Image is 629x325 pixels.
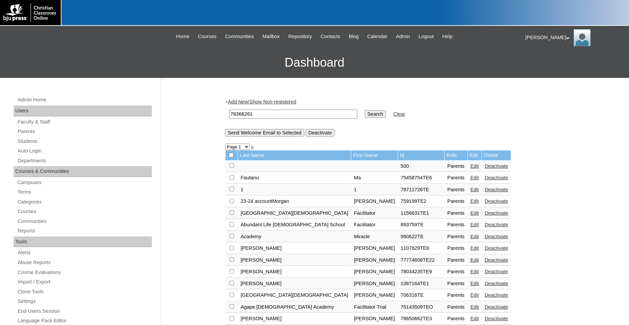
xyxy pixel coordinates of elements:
[17,316,152,325] a: Language Pack Editor
[485,234,508,239] a: Deactivate
[351,196,398,207] td: [PERSON_NAME]
[398,231,445,243] td: 990622TE
[249,99,296,104] a: Show Non-registered
[470,222,479,227] a: Edit
[238,302,351,313] td: Agape [DEMOGRAPHIC_DATA] Academy
[238,219,351,231] td: Abundant Life [DEMOGRAPHIC_DATA] School
[439,33,456,40] a: Help
[470,175,479,180] a: Edit
[445,243,467,254] td: Parents
[445,231,467,243] td: Parents
[306,129,335,136] input: Deactivate
[238,172,351,184] td: Fautanu
[17,248,152,257] a: Alerts
[351,150,398,160] td: First Name
[251,144,254,149] a: »
[364,33,391,40] a: Calendar
[470,257,479,263] a: Edit
[398,278,445,290] td: 1387164TE1
[238,150,351,160] td: Last Name
[17,127,152,136] a: Parents
[485,281,508,286] a: Deactivate
[574,29,591,46] img: Jonelle Rodriguez
[485,304,508,310] a: Deactivate
[445,161,467,172] td: Parents
[470,198,479,204] a: Edit
[398,266,445,278] td: 78034235TE9
[470,281,479,286] a: Edit
[14,105,152,116] div: Users
[351,255,398,266] td: [PERSON_NAME]
[398,219,445,231] td: 893759TE
[445,196,467,207] td: Parents
[398,161,445,172] td: 500
[351,231,398,243] td: Miracle
[351,290,398,301] td: [PERSON_NAME]
[17,217,152,226] a: Communities
[17,188,152,196] a: Terms
[228,99,248,104] a: Add New
[351,208,398,219] td: Facilitator
[485,257,508,263] a: Deactivate
[238,290,351,301] td: [GEOGRAPHIC_DATA][DEMOGRAPHIC_DATA]
[351,184,398,196] td: 1
[288,33,312,40] span: Repository
[485,316,508,321] a: Deactivate
[445,313,467,325] td: Parents
[198,33,217,40] span: Courses
[351,313,398,325] td: [PERSON_NAME]
[470,316,479,321] a: Edit
[398,313,445,325] td: 78650662TE3
[470,187,479,192] a: Edit
[470,163,479,169] a: Edit
[470,269,479,274] a: Edit
[351,219,398,231] td: Facilitator
[398,184,445,196] td: 78711726TE
[398,290,445,301] td: 706316TE
[445,255,467,266] td: Parents
[349,33,359,40] span: Blog
[393,33,414,40] a: Admin
[445,278,467,290] td: Parents
[398,150,445,160] td: Id
[445,150,467,160] td: Role
[17,307,152,315] a: End Users Session
[398,243,445,254] td: 1107629TE6
[17,278,152,286] a: Import / Export
[17,96,152,104] a: Admin Home
[485,198,508,204] a: Deactivate
[470,245,479,251] a: Edit
[415,33,437,40] a: Logout
[485,269,508,274] a: Deactivate
[485,187,508,192] a: Deactivate
[17,137,152,146] a: Students
[238,184,351,196] td: 1
[351,243,398,254] td: [PERSON_NAME]
[398,196,445,207] td: 759199TE2
[398,208,445,219] td: 1156631TE1
[351,266,398,278] td: [PERSON_NAME]
[317,33,344,40] a: Contacts
[17,227,152,235] a: Reports
[485,245,508,251] a: Deactivate
[485,222,508,227] a: Deactivate
[238,278,351,290] td: [PERSON_NAME]
[365,110,386,118] input: Search
[367,33,387,40] span: Calendar
[445,208,467,219] td: Parents
[418,33,434,40] span: Logout
[195,33,220,40] a: Courses
[470,210,479,216] a: Edit
[238,266,351,278] td: [PERSON_NAME]
[225,98,561,136] div: + |
[468,150,482,160] td: Edit
[485,210,508,216] a: Deactivate
[398,255,445,266] td: 77774606TE22
[176,33,190,40] span: Home
[17,178,152,187] a: Campuses
[470,234,479,239] a: Edit
[17,118,152,126] a: Faculty & Staff
[3,47,626,78] h3: Dashboard
[17,198,152,206] a: Categories
[173,33,193,40] a: Home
